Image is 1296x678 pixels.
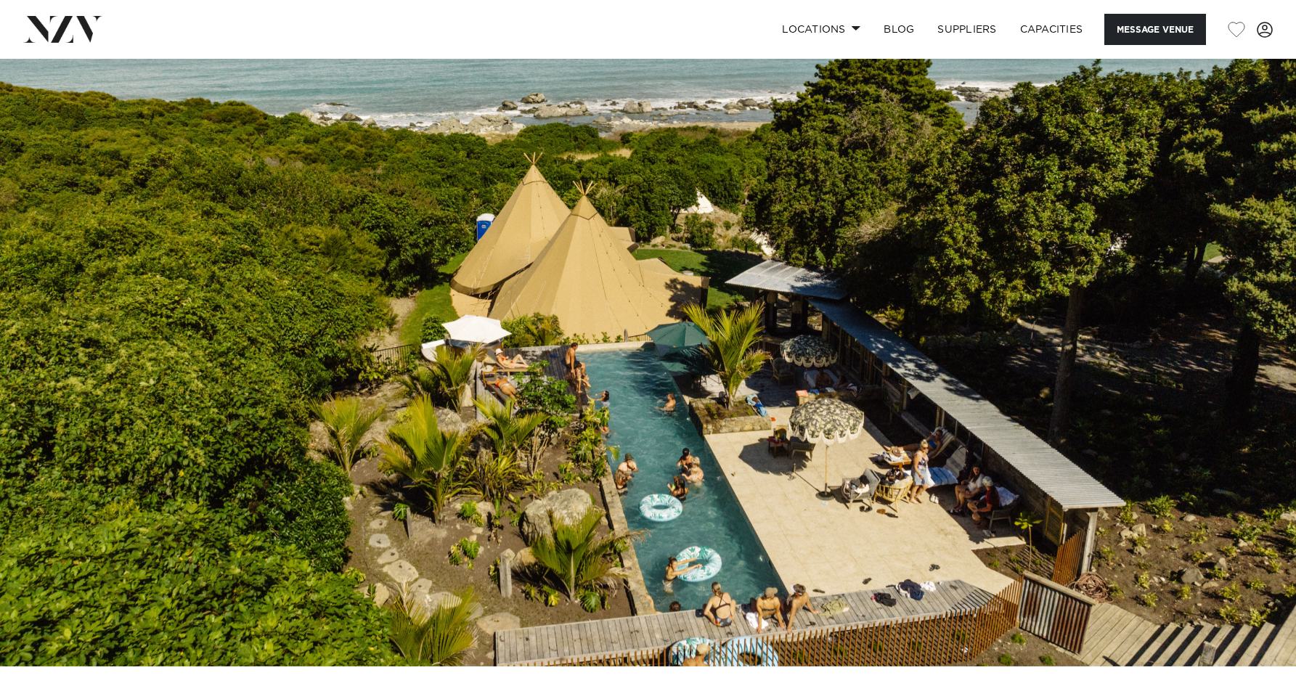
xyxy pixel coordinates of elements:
button: Message Venue [1104,14,1206,45]
a: BLOG [872,14,926,45]
a: Capacities [1008,14,1095,45]
a: SUPPLIERS [926,14,1008,45]
a: Locations [770,14,872,45]
img: nzv-logo.png [23,16,102,42]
